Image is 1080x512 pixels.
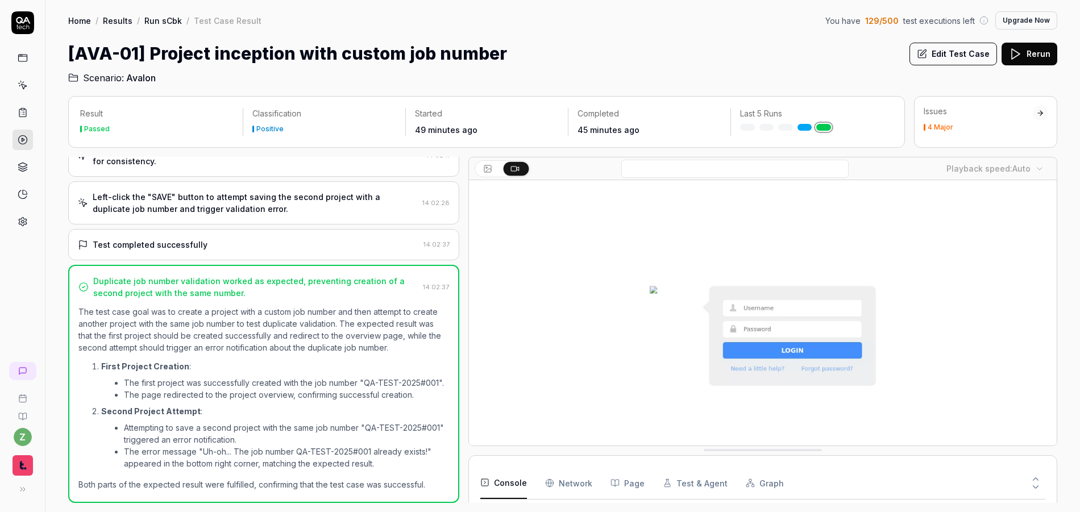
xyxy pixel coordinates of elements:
time: 14:02:28 [422,199,450,207]
time: 45 minutes ago [578,125,639,135]
div: 4 Major [928,124,953,131]
strong: Second Project Attempt [101,406,201,416]
div: Duplicate job number validation worked as expected, preventing creation of a second project with ... [93,275,418,299]
span: Avalon [126,71,156,85]
button: Rerun [1002,43,1057,65]
a: Home [68,15,91,26]
time: 49 minutes ago [415,125,477,135]
span: test executions left [903,15,975,27]
div: Playback speed: [946,163,1031,174]
time: 14:02:37 [423,240,450,248]
div: Test completed successfully [93,239,207,251]
span: You have [825,15,861,27]
a: Run sCbk [144,15,182,26]
button: Page [610,467,645,499]
button: Timmy Logo [5,446,40,478]
button: Upgrade Now [995,11,1057,30]
button: Edit Test Case [909,43,997,65]
p: The test case goal was to create a project with a custom job number and then attempt to create an... [78,306,449,353]
button: Console [480,467,527,499]
p: Result [80,108,234,119]
div: / [137,15,140,26]
div: / [95,15,98,26]
time: 14:02:11 [426,151,450,159]
a: Scenario:Avalon [68,71,156,85]
h1: [AVA-01] Project inception with custom job number [68,41,507,66]
button: Test & Agent [663,467,728,499]
div: Positive [256,126,284,132]
p: : [101,360,449,372]
p: : [101,405,449,417]
img: Timmy Logo [13,455,33,476]
p: Started [415,108,559,119]
div: / [186,15,189,26]
button: Graph [746,467,784,499]
strong: First Project Creation [101,361,189,371]
div: Passed [84,126,110,132]
button: z [14,428,32,446]
a: Book a call with us [5,385,40,403]
p: Both parts of the expected result were fulfilled, confirming that the test case was successful. [78,478,449,490]
div: Test Case Result [194,15,261,26]
span: 129 / 500 [865,15,899,27]
p: Classification [252,108,396,119]
div: Left-click the "SAVE" button to attempt saving the second project with a duplicate job number and... [93,191,418,215]
div: Issues [924,106,1033,117]
li: The page redirected to the project overview, confirming successful creation. [124,389,449,401]
a: New conversation [9,362,36,380]
a: Results [103,15,132,26]
p: Completed [578,108,721,119]
a: Documentation [5,403,40,421]
p: Last 5 Runs [740,108,884,119]
span: Scenario: [81,71,124,85]
li: Attempting to save a second project with the same job number "QA-TEST-2025#001" triggered an erro... [124,422,449,446]
li: The error message "Uh-oh... The job number QA-TEST-2025#001 already exists!" appeared in the bott... [124,446,449,469]
button: Network [545,467,592,499]
time: 14:02:37 [423,283,449,291]
li: The first project was successfully created with the job number "QA-TEST-2025#001". [124,377,449,389]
